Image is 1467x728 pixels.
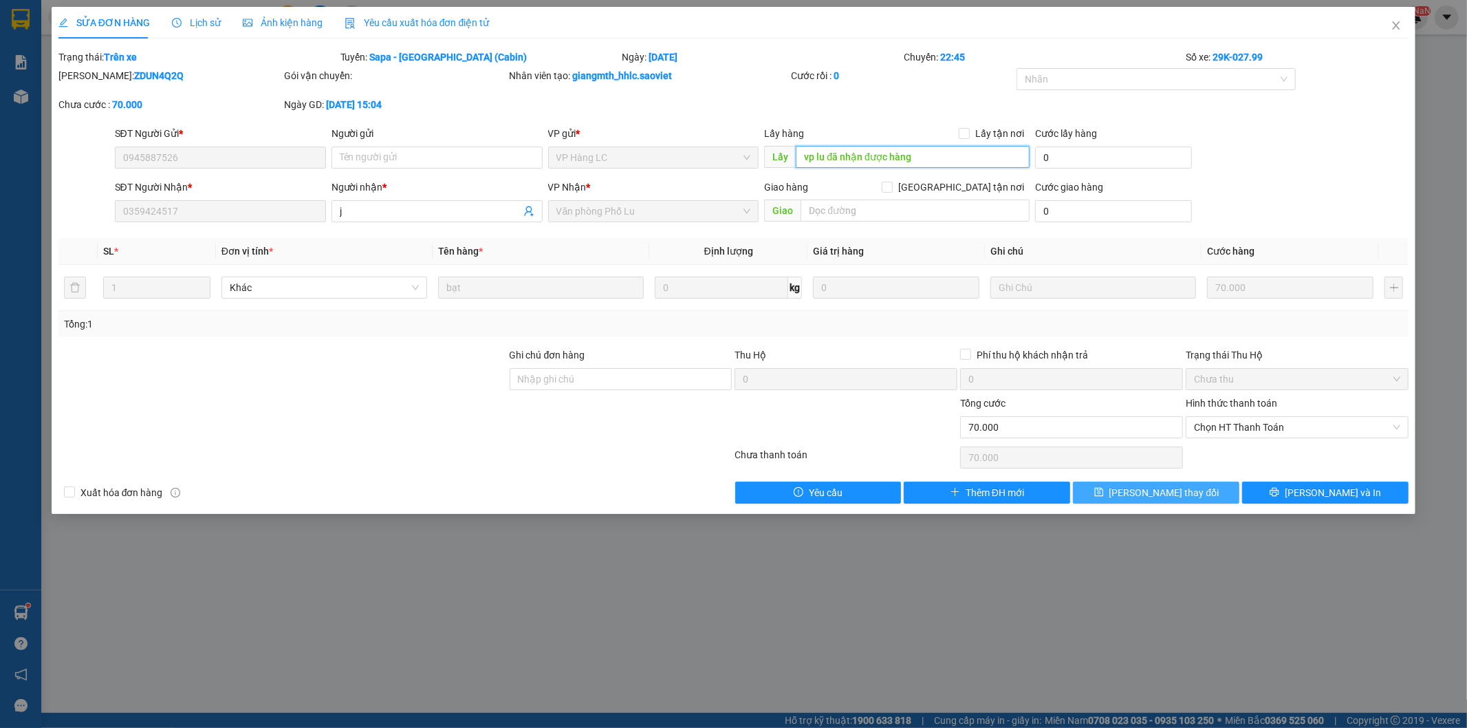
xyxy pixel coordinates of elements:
label: Cước lấy hàng [1035,128,1097,139]
b: Trên xe [104,52,137,63]
span: [PERSON_NAME] thay đổi [1109,485,1219,500]
button: save[PERSON_NAME] thay đổi [1073,482,1239,504]
button: delete [64,277,86,299]
input: Cước giao hàng [1035,200,1192,222]
span: Thêm ĐH mới [966,485,1024,500]
div: SĐT Người Gửi [115,126,326,141]
span: Giá trị hàng [813,246,864,257]
button: plusThêm ĐH mới [904,482,1070,504]
div: Tổng: 1 [64,317,566,332]
span: Giao hàng [764,182,808,193]
div: Chuyến: [902,50,1184,65]
span: Ảnh kiện hàng [243,17,323,28]
span: save [1094,487,1104,498]
span: Chưa thu [1194,369,1400,389]
input: Ghi chú đơn hàng [510,368,732,390]
span: Lịch sử [172,17,221,28]
div: Người gửi [332,126,543,141]
b: 22:45 [940,52,965,63]
div: Gói vận chuyển: [284,68,507,83]
span: exclamation-circle [794,487,803,498]
span: Lấy tận nơi [970,126,1030,141]
span: VP Hàng LC [556,147,751,168]
input: Dọc đường [801,200,1030,222]
div: VP gửi [548,126,759,141]
b: ZDUN4Q2Q [134,70,184,81]
button: plus [1384,277,1403,299]
span: [GEOGRAPHIC_DATA] tận nơi [893,180,1030,195]
span: Thu Hộ [735,350,766,361]
b: 0 [834,70,839,81]
th: Ghi chú [985,238,1202,265]
span: user-add [523,206,534,217]
div: Trạng thái: [57,50,339,65]
img: icon [345,18,356,29]
label: Ghi chú đơn hàng [510,350,585,361]
label: Cước giao hàng [1035,182,1103,193]
span: Lấy hàng [764,128,804,139]
input: Dọc đường [796,146,1030,168]
span: edit [58,18,68,28]
span: Lấy [764,146,796,168]
b: [DATE] 15:04 [326,99,382,110]
span: Định lượng [704,246,753,257]
span: printer [1270,487,1279,498]
span: plus [950,487,960,498]
span: SL [103,246,114,257]
span: [PERSON_NAME] và In [1285,485,1381,500]
b: 29K-027.99 [1213,52,1263,63]
label: Hình thức thanh toán [1186,398,1277,409]
div: Tuyến: [339,50,621,65]
span: Xuất hóa đơn hàng [75,485,169,500]
button: printer[PERSON_NAME] và In [1242,482,1409,504]
span: clock-circle [172,18,182,28]
div: Chưa cước : [58,97,281,112]
span: Tổng cước [960,398,1006,409]
div: Ngày GD: [284,97,507,112]
div: Nhân viên tạo: [510,68,789,83]
input: 0 [1207,277,1373,299]
input: Cước lấy hàng [1035,147,1192,169]
span: info-circle [171,488,180,497]
div: Cước rồi : [791,68,1014,83]
input: Ghi Chú [990,277,1196,299]
button: exclamation-circleYêu cầu [735,482,902,504]
span: kg [788,277,802,299]
span: Chọn HT Thanh Toán [1194,417,1400,438]
span: picture [243,18,252,28]
span: Yêu cầu [809,485,843,500]
span: VP Nhận [548,182,587,193]
button: Close [1377,7,1415,45]
b: [DATE] [649,52,678,63]
div: SĐT Người Nhận [115,180,326,195]
span: Giao [764,200,801,222]
b: Sapa - [GEOGRAPHIC_DATA] (Cabin) [370,52,528,63]
div: Trạng thái Thu Hộ [1186,347,1409,363]
span: SỬA ĐƠN HÀNG [58,17,150,28]
input: 0 [813,277,979,299]
span: Cước hàng [1207,246,1254,257]
span: close [1391,20,1402,31]
div: Người nhận [332,180,543,195]
span: Phí thu hộ khách nhận trả [971,347,1094,363]
b: 70.000 [112,99,142,110]
div: Ngày: [621,50,903,65]
span: Khác [230,277,419,298]
span: Văn phòng Phố Lu [556,201,751,222]
div: [PERSON_NAME]: [58,68,281,83]
div: Chưa thanh toán [734,447,959,471]
b: giangmth_hhlc.saoviet [573,70,673,81]
span: Yêu cầu xuất hóa đơn điện tử [345,17,490,28]
input: VD: Bàn, Ghế [438,277,644,299]
span: Đơn vị tính [221,246,273,257]
div: Số xe: [1184,50,1410,65]
span: Tên hàng [438,246,483,257]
